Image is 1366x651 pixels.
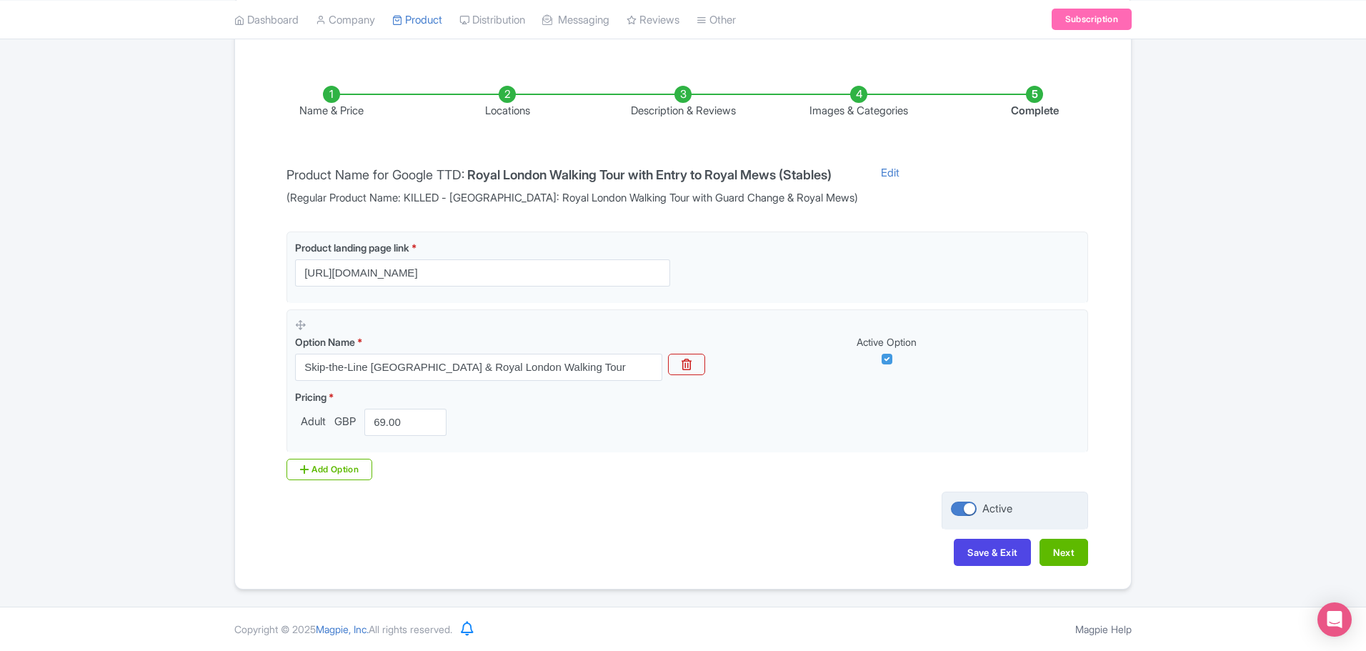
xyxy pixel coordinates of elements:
span: Pricing [295,391,326,403]
span: (Regular Product Name: KILLED - [GEOGRAPHIC_DATA]: Royal London Walking Tour with Guard Change & ... [286,190,858,207]
div: Active [982,501,1012,517]
span: GBP [331,414,359,430]
span: Option Name [295,336,355,348]
li: Name & Price [244,86,419,119]
span: Product landing page link [295,242,409,254]
li: Complete [947,86,1122,119]
div: Open Intercom Messenger [1317,602,1352,637]
input: 0.00 [364,409,447,436]
a: Magpie Help [1075,623,1132,635]
a: Subscription [1052,9,1132,30]
span: Adult [295,414,331,430]
span: Active Option [857,336,917,348]
span: Product Name for Google TTD: [286,167,464,182]
li: Locations [419,86,595,119]
li: Description & Reviews [595,86,771,119]
a: Edit [867,165,914,207]
button: Save & Exit [954,539,1031,566]
div: Copyright © 2025 All rights reserved. [226,622,461,637]
div: Add Option [286,459,372,480]
input: Product landing page link [295,259,670,287]
input: Option Name [295,354,662,381]
li: Images & Categories [771,86,947,119]
span: Magpie, Inc. [316,623,369,635]
button: Next [1040,539,1088,566]
h4: Royal London Walking Tour with Entry to Royal Mews (Stables) [467,168,832,182]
